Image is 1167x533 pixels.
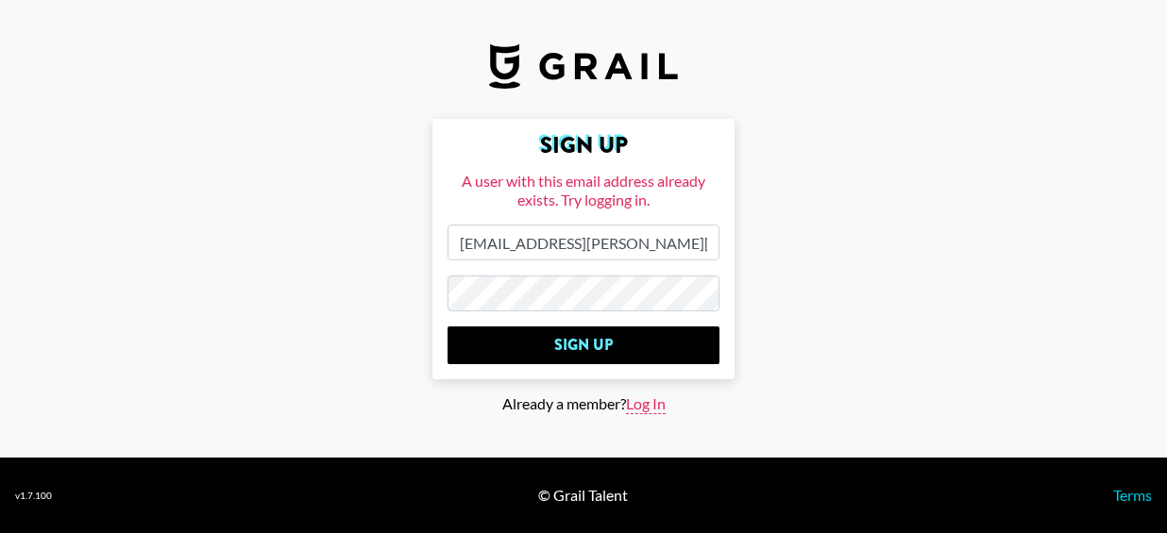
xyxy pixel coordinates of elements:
span: Log In [626,394,666,414]
div: A user with this email address already exists. Try logging in. [448,172,719,209]
div: v 1.7.100 [15,490,52,502]
div: © Grail Talent [538,486,628,505]
input: Sign Up [448,326,719,364]
input: Email [448,225,719,260]
div: Already a member? [15,394,1152,414]
h2: Sign Up [448,134,719,157]
a: Terms [1113,486,1152,504]
img: Grail Talent Logo [489,43,678,89]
